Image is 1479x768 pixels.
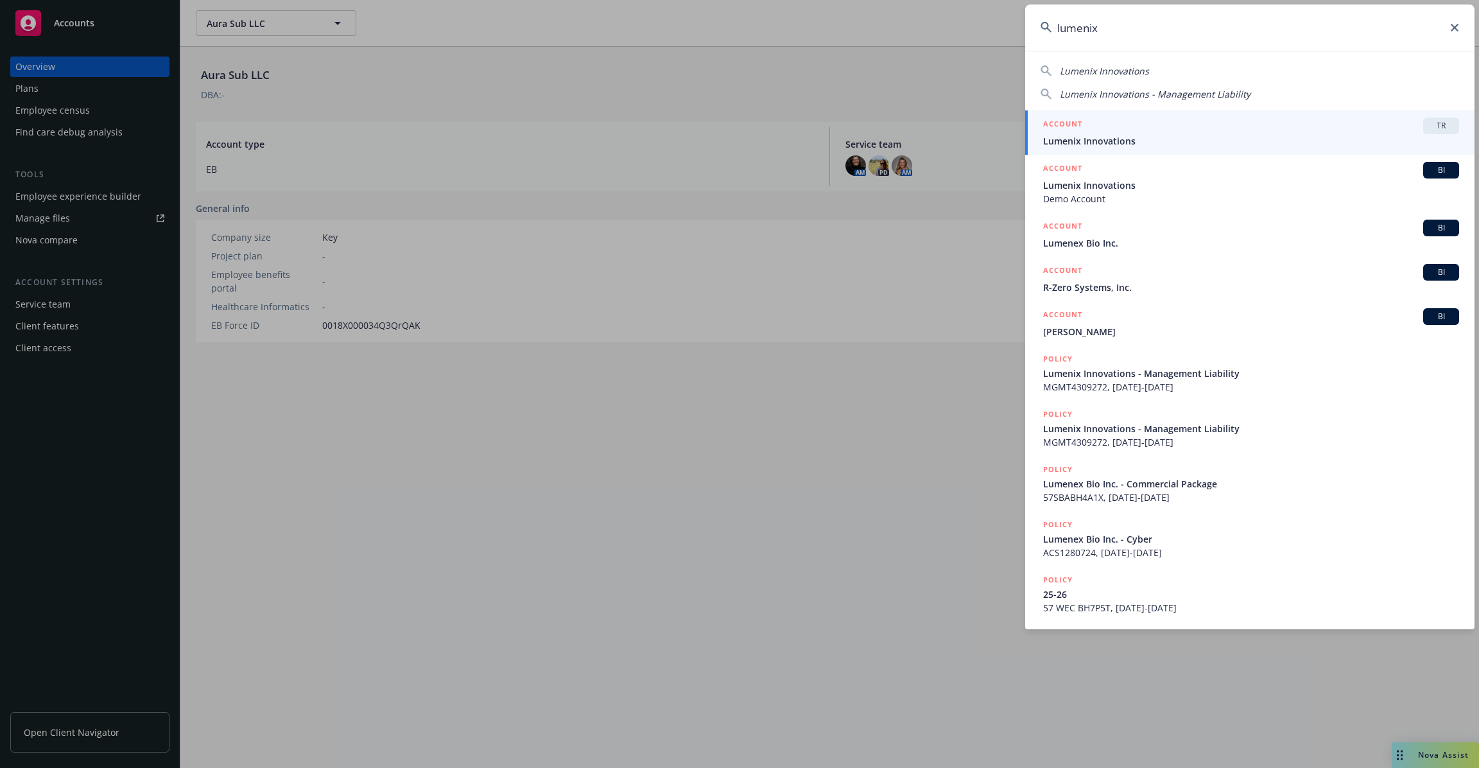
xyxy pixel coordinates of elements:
span: R-Zero Systems, Inc. [1043,281,1459,294]
a: ACCOUNTTRLumenix Innovations [1025,110,1475,155]
h5: ACCOUNT [1043,162,1082,177]
span: [PERSON_NAME] [1043,325,1459,338]
span: BI [1428,222,1454,234]
span: ACS1280724, [DATE]-[DATE] [1043,546,1459,559]
h5: ACCOUNT [1043,118,1082,133]
span: MGMT4309272, [DATE]-[DATE] [1043,435,1459,449]
h5: POLICY [1043,408,1073,421]
span: Lumenex Bio Inc. [1043,236,1459,250]
a: POLICYLumenex Bio Inc. - Commercial Package57SBABH4A1X, [DATE]-[DATE] [1025,456,1475,511]
input: Search... [1025,4,1475,51]
span: 57SBABH4A1X, [DATE]-[DATE] [1043,491,1459,504]
a: POLICY25-2657 WEC BH7P5T, [DATE]-[DATE] [1025,566,1475,622]
a: POLICYLumenex Bio Inc. - CyberACS1280724, [DATE]-[DATE] [1025,511,1475,566]
a: ACCOUNTBIR-Zero Systems, Inc. [1025,257,1475,301]
span: TR [1428,120,1454,132]
span: Lumenix Innovations - Management Liability [1043,422,1459,435]
a: POLICYLumenix Innovations - Management LiabilityMGMT4309272, [DATE]-[DATE] [1025,401,1475,456]
span: Demo Account [1043,192,1459,205]
a: ACCOUNTBILumenex Bio Inc. [1025,213,1475,257]
h5: POLICY [1043,463,1073,476]
a: ACCOUNTBILumenix InnovationsDemo Account [1025,155,1475,213]
span: Lumenex Bio Inc. - Cyber [1043,532,1459,546]
a: ACCOUNTBI[PERSON_NAME] [1025,301,1475,345]
span: BI [1428,266,1454,278]
h5: POLICY [1043,573,1073,586]
span: BI [1428,164,1454,176]
span: Lumenix Innovations - Management Liability [1060,88,1250,100]
span: Lumenex Bio Inc. - Commercial Package [1043,477,1459,491]
h5: ACCOUNT [1043,308,1082,324]
span: Lumenix Innovations [1043,134,1459,148]
span: 25-26 [1043,588,1459,601]
a: POLICYLumenix Innovations - Management LiabilityMGMT4309272, [DATE]-[DATE] [1025,345,1475,401]
h5: ACCOUNT [1043,220,1082,235]
span: BI [1428,311,1454,322]
span: Lumenix Innovations [1060,65,1149,77]
span: Lumenix Innovations [1043,179,1459,192]
span: Lumenix Innovations - Management Liability [1043,367,1459,380]
h5: POLICY [1043,353,1073,365]
span: MGMT4309272, [DATE]-[DATE] [1043,380,1459,394]
h5: POLICY [1043,518,1073,531]
span: 57 WEC BH7P5T, [DATE]-[DATE] [1043,601,1459,615]
h5: ACCOUNT [1043,264,1082,279]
